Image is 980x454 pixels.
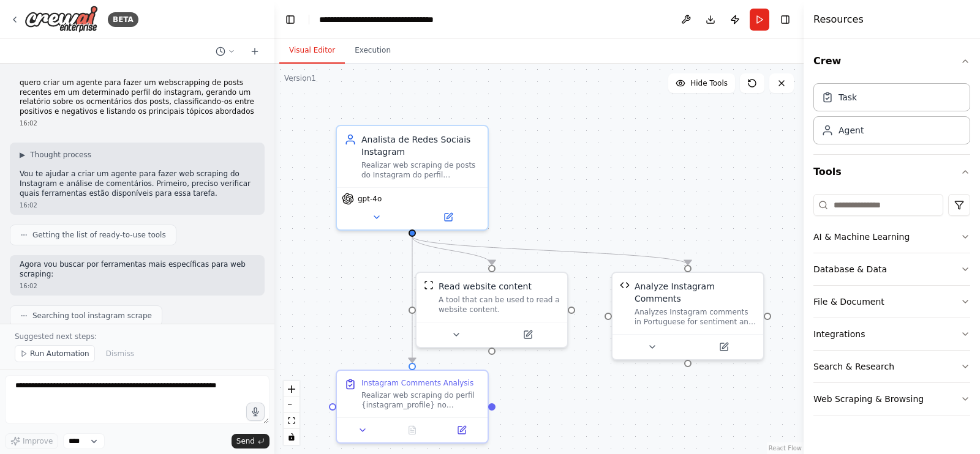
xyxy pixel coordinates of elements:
[839,124,864,136] div: Agent
[284,73,316,83] div: Version 1
[415,272,568,348] div: ScrapeWebsiteToolRead website contentA tool that can be used to read a website content.
[23,436,53,446] span: Improve
[839,91,857,103] div: Task
[813,383,970,415] button: Web Scraping & Browsing
[282,11,299,28] button: Hide left sidebar
[284,429,300,445] button: toggle interactivity
[689,340,758,354] button: Open in side panel
[813,78,970,154] div: Crew
[20,169,255,198] p: Vou te ajudar a criar um agente para fazer web scraping do Instagram e análise de comentários. Pr...
[361,378,473,388] div: Instagram Comments Analysis
[20,150,91,160] button: ▶Thought process
[100,345,140,362] button: Dismiss
[813,221,970,253] button: AI & Machine Learning
[611,272,764,360] div: Analyze Instagram CommentsAnalyze Instagram CommentsAnalyzes Instagram comments in Portuguese for...
[493,327,562,342] button: Open in side panel
[232,434,269,448] button: Send
[32,230,166,240] span: Getting the list of ready-to-use tools
[361,133,480,158] div: Analista de Redes Sociais Instagram
[20,78,255,116] p: quero criar um agente para fazer um webscrapping de posts recentes em um determinado perfil do in...
[413,210,483,225] button: Open in side panel
[358,194,382,204] span: gpt-4o
[5,433,58,449] button: Improve
[668,73,735,93] button: Hide Tools
[813,44,970,78] button: Crew
[813,286,970,318] button: File & Document
[777,11,794,28] button: Hide right sidebar
[345,38,401,64] button: Execution
[236,436,255,446] span: Send
[813,253,970,285] button: Database & Data
[406,236,694,264] g: Edge from 08a98a83-80c5-42cb-b7ee-b2b8d63b1fe2 to d65c4f02-fddc-4fb7-8279-b25157081de6
[279,38,345,64] button: Visual Editor
[769,445,802,452] a: React Flow attribution
[284,413,300,429] button: fit view
[813,155,970,189] button: Tools
[20,260,255,279] p: Agora vou buscar por ferramentas mais específicas para web scraping:
[284,381,300,445] div: React Flow controls
[246,403,265,421] button: Click to speak your automation idea
[813,318,970,350] button: Integrations
[440,423,483,437] button: Open in side panel
[620,280,630,290] img: Analyze Instagram Comments
[386,423,439,437] button: No output available
[211,44,240,59] button: Switch to previous chat
[439,280,532,292] div: Read website content
[813,12,864,27] h4: Resources
[424,280,434,290] img: ScrapeWebsiteTool
[245,44,265,59] button: Start a new chat
[319,13,434,26] nav: breadcrumb
[813,189,970,425] div: Tools
[361,160,480,180] div: Realizar web scraping de posts do Instagram do perfil {instagram_profile}, extrair e analisar com...
[20,281,255,291] div: 16:02
[30,349,89,359] span: Run Automation
[336,370,489,444] div: Instagram Comments AnalysisRealizar web scraping do perfil {instagram_profile} no Instagram, extr...
[635,280,756,305] div: Analyze Instagram Comments
[336,125,489,231] div: Analista de Redes Sociais InstagramRealizar web scraping de posts do Instagram do perfil {instagr...
[15,332,260,341] p: Suggested next steps:
[439,295,560,314] div: A tool that can be used to read a website content.
[15,345,95,362] button: Run Automation
[106,349,134,359] span: Dismiss
[20,150,25,160] span: ▶
[813,351,970,382] button: Search & Research
[20,201,255,210] div: 16:02
[30,150,91,160] span: Thought process
[20,119,255,128] div: 16:02
[690,78,728,88] span: Hide Tools
[108,12,138,27] div: BETA
[284,397,300,413] button: zoom out
[361,390,480,410] div: Realizar web scraping do perfil {instagram_profile} no Instagram, extraindo comentários dos posts...
[24,6,98,33] img: Logo
[32,311,152,321] span: Searching tool instagram scrape
[635,307,756,327] div: Analyzes Instagram comments in Portuguese for sentiment and keywords, providing structured insigh...
[284,381,300,397] button: zoom in
[406,236,498,264] g: Edge from 08a98a83-80c5-42cb-b7ee-b2b8d63b1fe2 to 57f1e045-f1c3-497f-a18f-ae192bee4a82
[406,236,418,362] g: Edge from 08a98a83-80c5-42cb-b7ee-b2b8d63b1fe2 to ec93d11b-3678-486c-95b4-9dba001d9714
